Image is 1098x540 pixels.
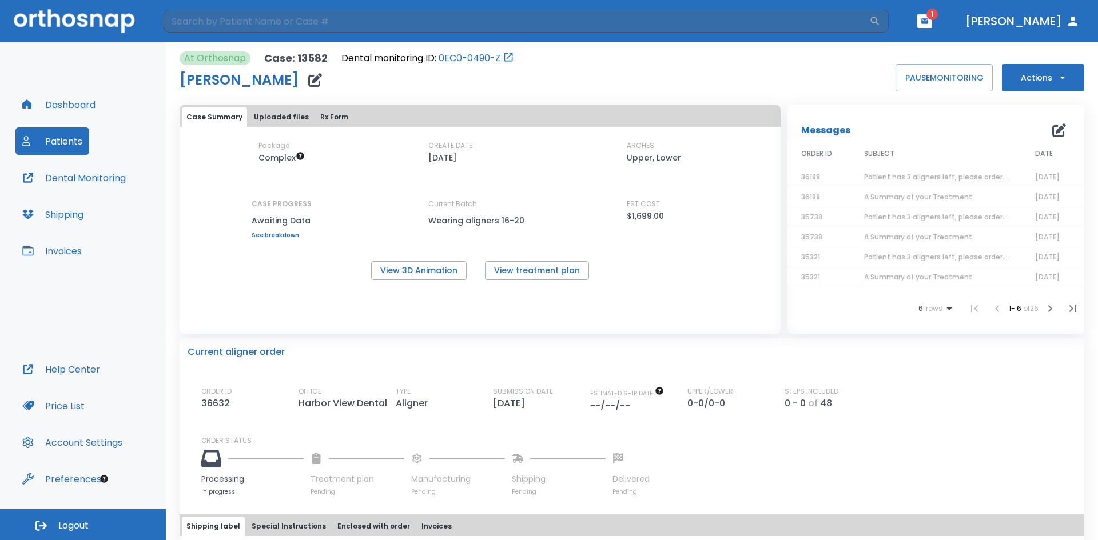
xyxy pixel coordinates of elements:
p: 48 [820,397,832,410]
p: Pending [612,487,650,496]
button: Shipping label [182,517,245,536]
button: [PERSON_NAME] [961,11,1084,31]
p: CASE PROGRESS [252,199,312,209]
p: Manufacturing [411,473,505,485]
p: ARCHES [627,141,654,151]
span: [DATE] [1035,172,1060,182]
div: Open patient in dental monitoring portal [341,51,514,65]
p: SUBMISSION DATE [493,386,553,397]
span: [DATE] [1035,272,1060,282]
span: DATE [1035,149,1053,159]
p: CREATE DATE [428,141,472,151]
span: 1 [926,9,938,20]
button: Shipping [15,201,90,228]
p: Dental monitoring ID: [341,51,436,65]
p: of [808,397,818,410]
a: Preferences [15,465,108,493]
span: 6 [918,305,923,313]
button: Case Summary [182,107,247,127]
p: Wearing aligners 16-20 [428,214,531,227]
p: Pending [311,487,404,496]
p: Awaiting Data [252,214,312,227]
span: 35321 [801,252,820,262]
p: UPPER/LOWER [687,386,733,397]
div: tabs [182,107,778,127]
span: The date will be available after approving treatment plan [590,389,664,398]
div: tabs [182,517,1082,536]
p: Messages [801,123,850,137]
p: OFFICE [299,386,321,397]
button: Special Instructions [247,517,331,536]
p: 36632 [201,397,234,410]
p: STEPS INCLUDED [785,386,838,397]
p: Shipping [512,473,606,485]
p: --/--/-- [590,399,635,413]
p: ORDER ID [201,386,232,397]
span: 35738 [801,212,822,222]
button: View treatment plan [485,261,589,280]
p: 0-0/0-0 [687,397,730,410]
p: [DATE] [428,151,457,165]
span: 35321 [801,272,820,282]
span: Patient has 3 aligners left, please order next set! [864,252,1036,262]
img: Orthosnap [14,9,135,33]
button: View 3D Animation [371,261,467,280]
span: Up to 50 Steps (100 aligners) [258,152,305,163]
a: Dashboard [15,91,102,118]
span: ORDER ID [801,149,832,159]
button: Enclosed with order [333,517,415,536]
button: Uploaded files [249,107,313,127]
p: Treatment plan [311,473,404,485]
p: 0 - 0 [785,397,806,410]
p: Package [258,141,289,151]
p: $1,699.00 [627,209,664,223]
span: 36188 [801,192,820,202]
span: rows [923,305,942,313]
p: In progress [201,487,304,496]
span: 35738 [801,232,822,242]
span: [DATE] [1035,192,1060,202]
input: Search by Patient Name or Case # [164,10,869,33]
a: 0EC0-0490-Z [439,51,500,65]
p: EST COST [627,199,660,209]
p: Pending [411,487,505,496]
button: PAUSEMONITORING [896,64,993,91]
span: Patient has 3 aligners left, please order next set! [864,212,1036,222]
p: TYPE [396,386,411,397]
span: Patient has 3 aligners left, please order next set! [864,172,1036,182]
a: See breakdown [252,232,312,239]
button: Actions [1002,64,1084,91]
a: Invoices [15,237,89,265]
button: Help Center [15,355,107,383]
button: Patients [15,127,89,155]
p: Aligner [396,397,432,410]
p: At Orthosnap [184,51,246,65]
span: [DATE] [1035,212,1060,222]
span: A Summary of your Treatment [864,272,972,282]
button: Dental Monitoring [15,164,133,191]
p: [DATE] [493,397,530,410]
span: 36188 [801,172,820,182]
p: Case: 13582 [264,51,328,65]
p: Delivered [612,473,650,485]
p: Processing [201,473,304,485]
span: Logout [58,519,89,532]
p: ORDER STATUS [201,435,1076,446]
span: A Summary of your Treatment [864,192,972,202]
span: [DATE] [1035,252,1060,262]
button: Rx Form [316,107,353,127]
button: Price List [15,392,91,419]
button: Account Settings [15,429,129,456]
button: Invoices [417,517,456,536]
p: Upper, Lower [627,151,681,165]
p: Current aligner order [188,345,285,359]
span: A Summary of your Treatment [864,232,972,242]
span: 1 - 6 [1009,303,1023,313]
p: Harbor View Dental [299,397,392,410]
